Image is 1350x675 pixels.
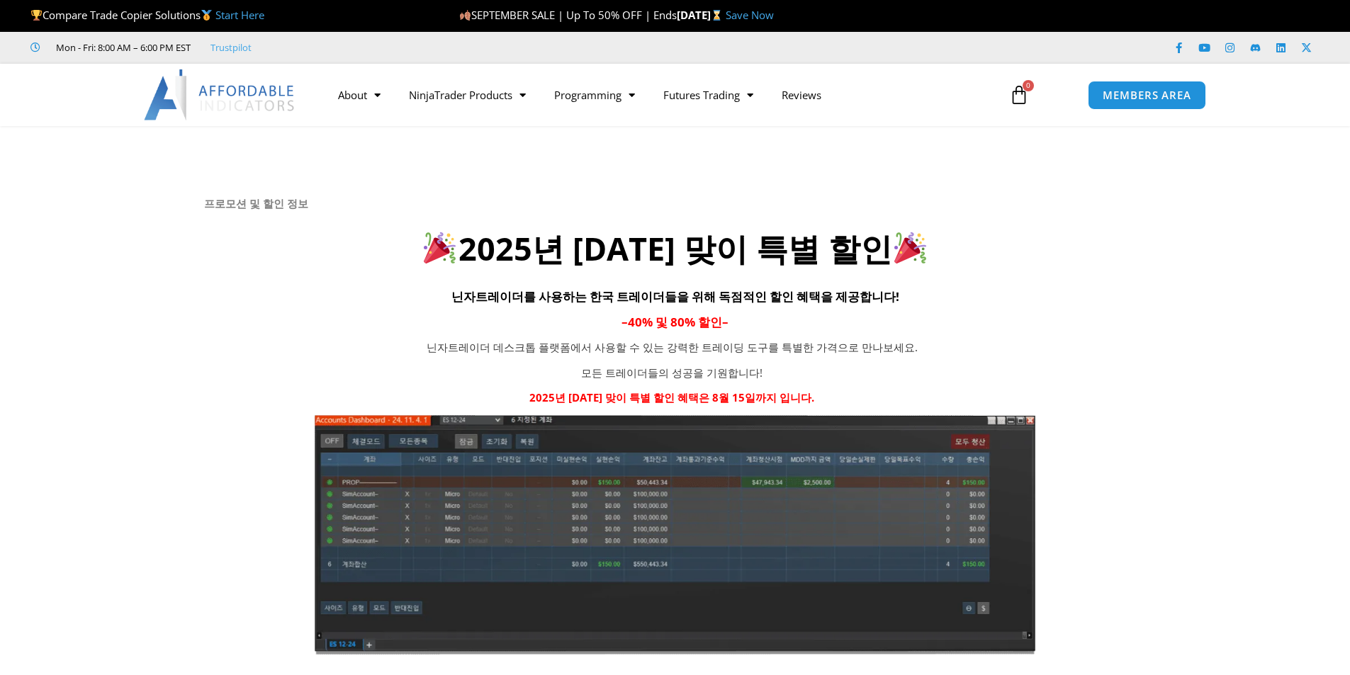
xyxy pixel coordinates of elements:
[144,69,296,120] img: LogoAI | Affordable Indicators – NinjaTrader
[711,10,722,21] img: ⌛
[204,197,1147,210] h6: 프로모션 및 할인 정보
[31,10,42,21] img: 🏆
[894,232,926,263] img: 🎉
[381,363,964,383] p: 모든 트레이더들의 성공을 기원합니다!
[726,8,774,22] a: Save Now
[1088,81,1206,110] a: MEMBERS AREA
[52,39,191,56] span: Mon - Fri: 8:00 AM – 6:00 PM EST
[767,79,836,111] a: Reviews
[529,390,814,404] strong: 2025년 [DATE] 맞이 특별 할인 혜택은 8월 15일까지 입니다.
[451,288,899,305] span: 닌자트레이더를 사용하는 한국 트레이더들을 위해 독점적인 할인 혜택을 제공합니다!
[1023,80,1034,91] span: 0
[312,413,1037,655] img: KoreanTranslation | Affordable Indicators – NinjaTrader
[215,8,264,22] a: Start Here
[540,79,649,111] a: Programming
[459,8,677,22] span: SEPTEMBER SALE | Up To 50% OFF | Ends
[621,314,628,330] span: –
[722,314,729,330] span: –
[324,79,395,111] a: About
[460,10,471,21] img: 🍂
[381,338,964,358] p: 닌자트레이더 데스크톱 플랫폼에서 사용할 수 있는 강력한 트레이딩 도구를 특별한 가격으로 만나보세요.
[395,79,540,111] a: NinjaTrader Products
[324,79,993,111] nav: Menu
[30,8,264,22] span: Compare Trade Copier Solutions
[628,314,722,330] span: 40% 및 80% 할인
[210,39,252,56] a: Trustpilot
[1103,90,1191,101] span: MEMBERS AREA
[201,10,212,21] img: 🥇
[649,79,767,111] a: Futures Trading
[988,74,1050,115] a: 0
[677,8,726,22] strong: [DATE]
[204,228,1147,270] h2: 2025년 [DATE] 맞이 특별 할인
[424,232,456,263] img: 🎉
